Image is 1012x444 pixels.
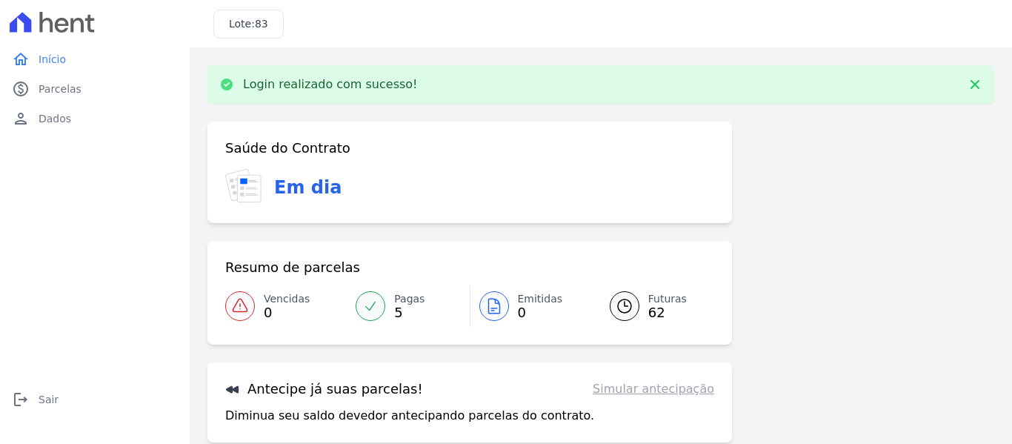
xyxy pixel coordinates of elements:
a: personDados [6,104,184,133]
span: Emitidas [518,291,563,307]
span: Dados [39,111,71,126]
a: homeInício [6,44,184,74]
h3: Lote: [229,16,268,32]
span: 5 [394,307,425,319]
h3: Resumo de parcelas [225,259,360,276]
a: Pagas 5 [347,285,469,327]
span: Parcelas [39,82,81,96]
a: logoutSair [6,385,184,414]
p: Diminua seu saldo devedor antecipando parcelas do contrato. [225,407,594,425]
span: 83 [255,18,268,30]
h3: Em dia [274,174,342,201]
span: 0 [518,307,563,319]
i: paid [12,80,30,98]
a: paidParcelas [6,74,184,104]
h3: Antecipe já suas parcelas! [225,380,423,398]
a: Simular antecipação [593,380,714,398]
span: Vencidas [264,291,310,307]
i: logout [12,391,30,408]
h3: Saúde do Contrato [225,139,350,157]
i: home [12,50,30,68]
a: Vencidas 0 [225,285,347,327]
span: Início [39,52,66,67]
a: Futuras 62 [592,285,714,327]
span: 62 [648,307,687,319]
span: Sair [39,392,59,407]
a: Emitidas 0 [470,285,592,327]
p: Login realizado com sucesso! [243,77,418,92]
span: Futuras [648,291,687,307]
i: person [12,110,30,127]
span: 0 [264,307,310,319]
span: Pagas [394,291,425,307]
